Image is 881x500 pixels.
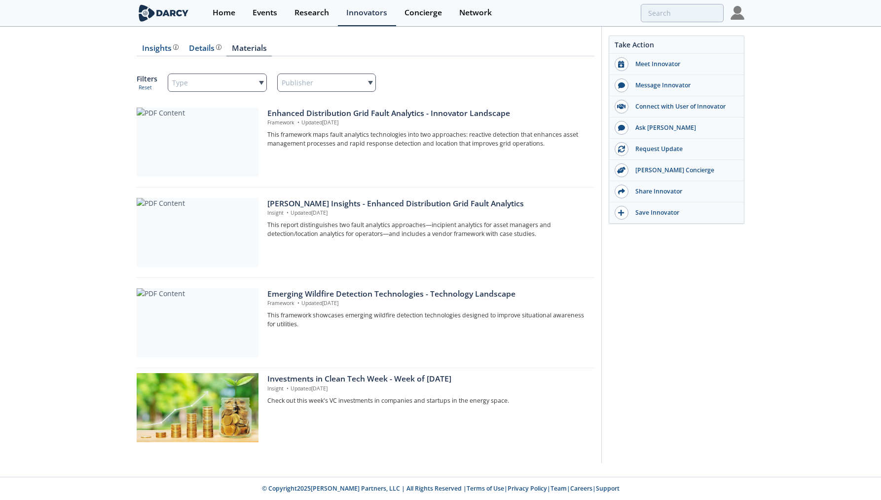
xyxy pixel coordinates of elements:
[296,300,301,307] span: •
[346,9,387,17] div: Innovators
[267,385,587,393] p: Insight Updated [DATE]
[285,385,291,392] span: •
[137,74,157,84] p: Filters
[137,288,594,357] a: PDF Content Emerging Wildfire Detection Technologies - Technology Landscape Framework •Updated[DA...
[184,44,226,56] a: Details
[75,484,806,493] p: © Copyright 2025 [PERSON_NAME] Partners, LLC | All Rights Reserved | | | | |
[609,202,744,224] button: Save Innovator
[137,198,594,267] a: PDF Content [PERSON_NAME] Insights - Enhanced Distribution Grid Fault Analytics Insight •Updated[...
[628,166,739,175] div: [PERSON_NAME] Concierge
[628,102,739,111] div: Connect with User of Innovator
[628,123,739,132] div: Ask [PERSON_NAME]
[267,373,587,385] div: Investments in Clean Tech Week - Week of [DATE]
[404,9,442,17] div: Concierge
[267,288,587,300] div: Emerging Wildfire Detection Technologies - Technology Landscape
[267,198,587,210] div: [PERSON_NAME] Insights - Enhanced Distribution Grid Fault Analytics
[137,44,184,56] a: Insights
[551,484,567,493] a: Team
[267,311,587,329] p: This framework showcases emerging wildfire detection technologies designed to improve situational...
[173,44,179,50] img: information.svg
[267,396,587,405] p: Check out this week's VC investments in companies and startups in the energy space.
[294,9,329,17] div: Research
[459,9,492,17] div: Network
[731,6,744,20] img: Profile
[628,187,739,196] div: Share Innovator
[267,300,587,308] p: Framework Updated [DATE]
[282,76,313,90] span: Publisher
[628,208,739,217] div: Save Innovator
[596,484,620,493] a: Support
[267,119,587,127] p: Framework Updated [DATE]
[139,84,152,92] button: Reset
[277,74,376,92] div: Publisher
[467,484,504,493] a: Terms of Use
[641,4,724,22] input: Advanced Search
[267,221,587,239] p: This report distinguishes two fault analytics approaches—incipient analytics for asset managers a...
[168,74,267,92] div: Type
[213,9,235,17] div: Home
[628,145,739,154] div: Request Update
[172,76,188,90] span: Type
[267,209,587,217] p: Insight Updated [DATE]
[216,44,221,50] img: information.svg
[189,44,221,52] div: Details
[137,373,594,442] a: Investments in Clean Tech Week - Week of 2025/01/13 preview Investments in Clean Tech Week - Week...
[253,9,277,17] div: Events
[628,60,739,69] div: Meet Innovator
[267,108,587,119] div: Enhanced Distribution Grid Fault Analytics - Innovator Landscape
[609,39,744,54] div: Take Action
[570,484,592,493] a: Careers
[628,81,739,90] div: Message Innovator
[226,44,272,56] a: Materials
[296,119,301,126] span: •
[285,209,291,216] span: •
[267,130,587,149] p: This framework maps fault analytics technologies into two approaches: reactive detection that enh...
[137,4,190,22] img: logo-wide.svg
[137,108,594,177] a: PDF Content Enhanced Distribution Grid Fault Analytics - Innovator Landscape Framework •Updated[D...
[508,484,547,493] a: Privacy Policy
[142,44,179,52] div: Insights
